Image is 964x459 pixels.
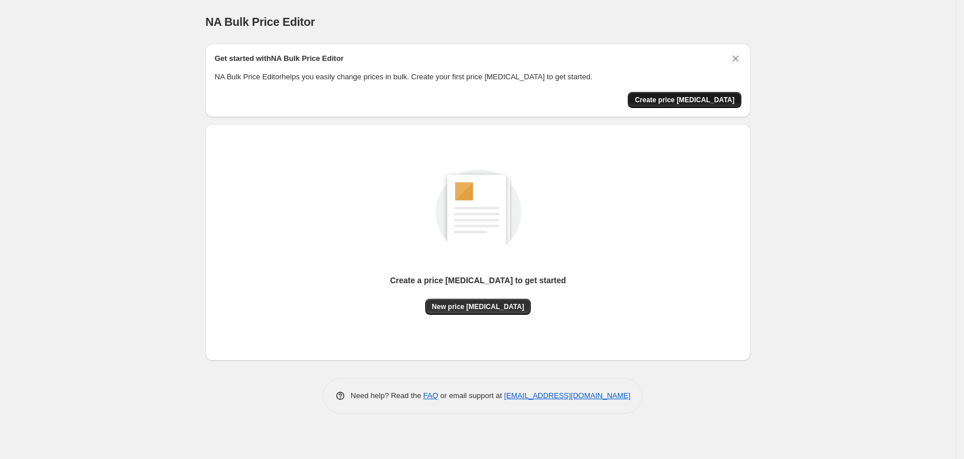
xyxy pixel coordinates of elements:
[635,95,734,105] span: Create price [MEDICAL_DATA]
[215,53,344,64] h2: Get started with NA Bulk Price Editor
[351,391,423,400] span: Need help? Read the
[432,302,524,311] span: New price [MEDICAL_DATA]
[628,92,741,108] button: Create price change job
[438,391,504,400] span: or email support at
[390,275,566,286] p: Create a price [MEDICAL_DATA] to get started
[205,16,315,28] span: NA Bulk Price Editor
[730,53,741,64] button: Dismiss card
[425,299,531,315] button: New price [MEDICAL_DATA]
[215,71,741,83] p: NA Bulk Price Editor helps you easily change prices in bulk. Create your first price [MEDICAL_DAT...
[504,391,631,400] a: [EMAIL_ADDRESS][DOMAIN_NAME]
[423,391,438,400] a: FAQ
